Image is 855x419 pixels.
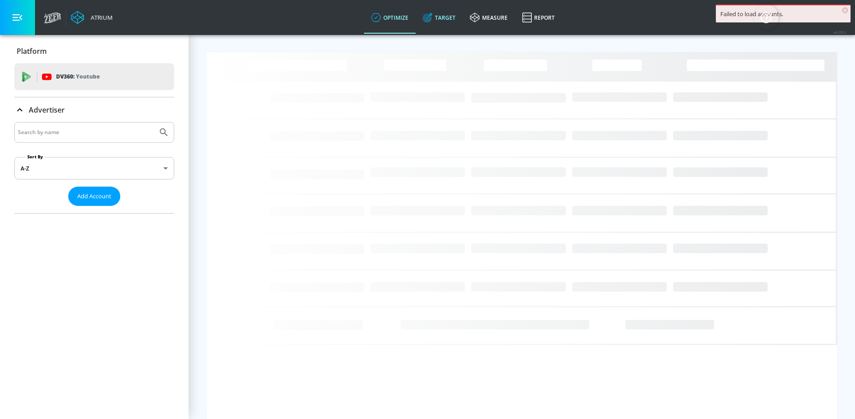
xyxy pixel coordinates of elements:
button: Add Account [68,187,120,206]
div: Platform [14,39,174,64]
a: Target [416,1,463,34]
input: Search by name [18,127,154,138]
button: Open Resource Center [754,4,779,30]
p: DV360: [56,72,100,82]
span: × [842,7,848,13]
a: Atrium [71,11,113,24]
p: Advertiser [29,105,65,115]
a: optimize [364,1,416,34]
div: Atrium [87,13,113,22]
nav: list of Advertiser [14,206,174,213]
div: Advertiser [14,97,174,122]
span: v 4.28.0 [833,30,846,35]
a: measure [463,1,515,34]
div: Failed to load accounts. [720,10,846,18]
a: Report [515,1,562,34]
div: A-Z [14,157,174,179]
p: Platform [17,46,47,56]
p: Youtube [76,72,100,81]
div: Advertiser [14,122,174,213]
label: Sort By [26,154,45,160]
span: Add Account [77,191,111,201]
div: DV360: Youtube [14,63,174,90]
